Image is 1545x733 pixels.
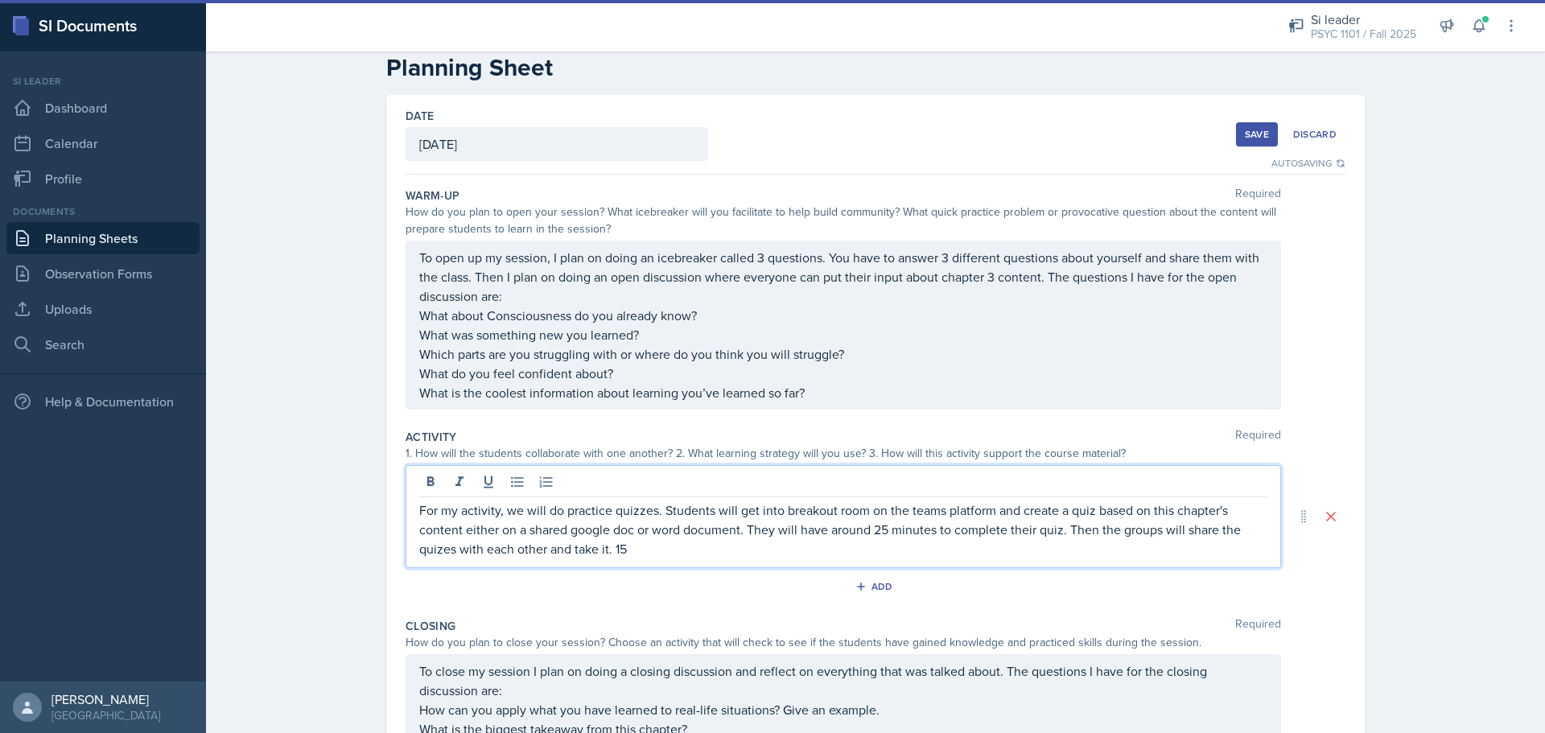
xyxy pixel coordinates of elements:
[51,707,160,723] div: [GEOGRAPHIC_DATA]
[406,445,1281,462] div: 1. How will the students collaborate with one another? 2. What learning strategy will you use? 3....
[6,293,200,325] a: Uploads
[419,661,1267,700] p: To close my session I plan on doing a closing discussion and reflect on everything that was talke...
[406,618,455,634] label: Closing
[419,325,1267,344] p: What was something new you learned?
[406,204,1281,237] div: How do you plan to open your session? What icebreaker will you facilitate to help build community...
[1236,122,1278,146] button: Save
[1311,10,1416,29] div: Si leader
[419,306,1267,325] p: What about Consciousness do you already know?
[6,92,200,124] a: Dashboard
[859,580,893,593] div: Add
[6,222,200,254] a: Planning Sheets
[419,700,1267,719] p: How can you apply what you have learned to real-life situations? Give an example.
[6,163,200,195] a: Profile
[6,204,200,219] div: Documents
[419,383,1267,402] p: What is the coolest information about learning you’ve learned so far?
[6,328,200,360] a: Search
[6,385,200,418] div: Help & Documentation
[850,574,902,599] button: Add
[1293,128,1337,141] div: Discard
[6,127,200,159] a: Calendar
[1245,128,1269,141] div: Save
[406,187,459,204] label: Warm-Up
[1235,618,1281,634] span: Required
[386,53,1365,82] h2: Planning Sheet
[419,364,1267,383] p: What do you feel confident about?
[419,344,1267,364] p: Which parts are you struggling with or where do you think you will struggle?
[406,429,457,445] label: Activity
[419,500,1267,558] p: For my activity, we will do practice quizzes. Students will get into breakout room on the teams p...
[1271,156,1345,171] div: Autosaving
[1311,26,1416,43] div: PSYC 1101 / Fall 2025
[1284,122,1345,146] button: Discard
[1235,429,1281,445] span: Required
[6,257,200,290] a: Observation Forms
[406,108,434,124] label: Date
[1235,187,1281,204] span: Required
[406,634,1281,651] div: How do you plan to close your session? Choose an activity that will check to see if the students ...
[6,74,200,89] div: Si leader
[51,691,160,707] div: [PERSON_NAME]
[419,248,1267,306] p: To open up my session, I plan on doing an icebreaker called 3 questions. You have to answer 3 dif...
